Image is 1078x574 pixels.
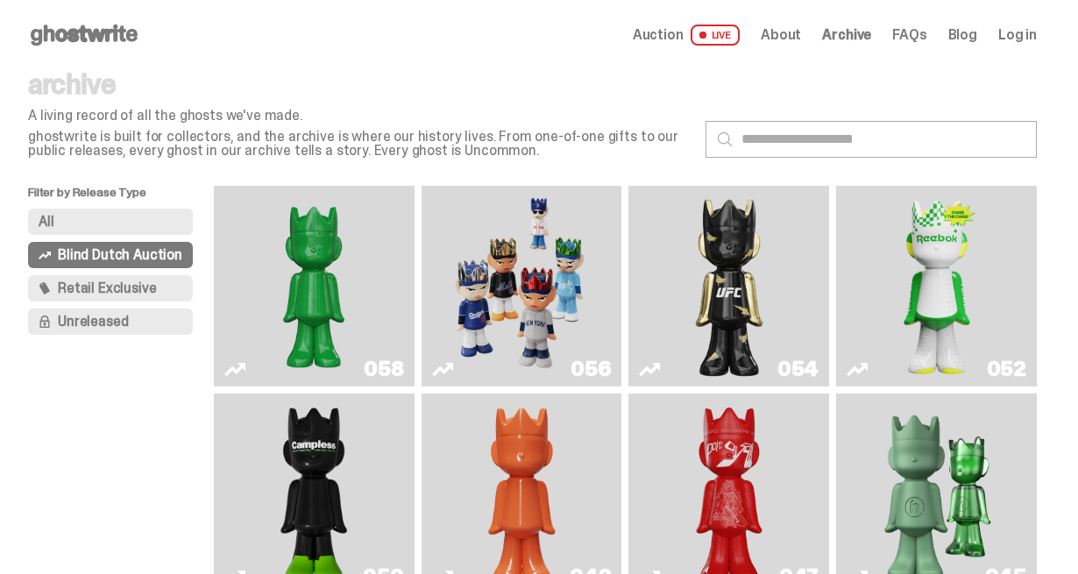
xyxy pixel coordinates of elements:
[761,28,801,42] a: About
[28,308,193,335] button: Unreleased
[633,28,684,42] span: Auction
[639,193,819,379] a: Ruby
[691,25,741,46] span: LIVE
[777,358,819,379] div: 054
[39,215,54,229] span: All
[571,358,611,379] div: 056
[847,193,1026,379] a: Court Victory
[432,193,612,379] a: Game Face (2025)
[28,186,214,209] p: Filter by Release Type
[689,193,769,379] img: Ruby
[58,315,128,329] span: Unreleased
[987,358,1026,379] div: 052
[364,358,403,379] div: 058
[998,28,1037,42] a: Log in
[239,193,388,379] img: Schrödinger's ghost: Sunday Green
[224,193,404,379] a: Schrödinger's ghost: Sunday Green
[633,25,740,46] a: Auction LIVE
[28,275,193,301] button: Retail Exclusive
[28,209,193,235] button: All
[58,281,156,295] span: Retail Exclusive
[28,130,691,158] p: ghostwrite is built for collectors, and the archive is where our history lives. From one-of-one g...
[948,28,977,42] a: Blog
[28,242,193,268] button: Blind Dutch Auction
[897,193,977,379] img: Court Victory
[58,248,182,262] span: Blind Dutch Auction
[822,28,871,42] a: Archive
[28,109,691,123] p: A living record of all the ghosts we've made.
[28,70,691,98] p: archive
[447,193,596,379] img: Game Face (2025)
[892,28,926,42] a: FAQs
